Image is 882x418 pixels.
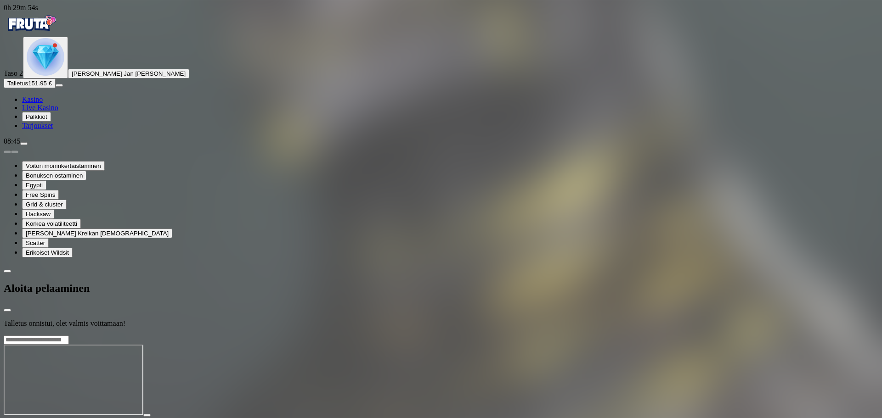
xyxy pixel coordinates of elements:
span: [PERSON_NAME] Jan [PERSON_NAME] [72,70,186,77]
button: Scatter [22,238,49,248]
span: Taso 2 [4,69,23,77]
a: gift-inverted iconTarjoukset [22,122,53,129]
button: menu [56,84,63,87]
button: [PERSON_NAME] Kreikan [DEMOGRAPHIC_DATA] [22,229,172,238]
button: Korkea volatiliteetti [22,219,81,229]
iframe: Hand of Anubis [4,345,143,415]
a: poker-chip iconLive Kasino [22,104,58,111]
p: Talletus onnistui, olet valmis voittamaan! [4,319,878,328]
button: Erikoiset Wildsit [22,248,73,257]
span: Egypti [26,182,43,189]
span: Erikoiset Wildsit [26,249,69,256]
span: Tarjoukset [22,122,53,129]
span: Grid & cluster [26,201,63,208]
h2: Aloita pelaaminen [4,282,878,295]
button: menu [20,142,28,145]
button: play icon [143,414,151,417]
a: Fruta [4,28,59,36]
button: Talletusplus icon151.95 € [4,78,56,88]
input: Search [4,335,69,345]
span: 151.95 € [28,80,52,87]
span: user session time [4,4,38,11]
button: close [4,309,11,312]
nav: Primary [4,12,878,130]
button: Egypti [22,180,46,190]
span: Kasino [22,95,43,103]
button: next slide [11,150,18,153]
span: Voiton moninkertaistaminen [26,162,101,169]
span: 08:45 [4,137,20,145]
button: Grid & cluster [22,200,67,209]
button: [PERSON_NAME] Jan [PERSON_NAME] [68,69,189,78]
button: Free Spins [22,190,59,200]
span: Scatter [26,240,45,246]
button: Hacksaw [22,209,54,219]
span: Talletus [7,80,28,87]
button: level unlocked [23,37,68,78]
button: reward iconPalkkiot [22,112,51,122]
button: Voiton moninkertaistaminen [22,161,105,171]
span: Palkkiot [26,113,47,120]
span: Hacksaw [26,211,51,217]
a: diamond iconKasino [22,95,43,103]
span: Bonuksen ostaminen [26,172,83,179]
button: Bonuksen ostaminen [22,171,86,180]
span: Korkea volatiliteetti [26,220,77,227]
button: chevron-left icon [4,270,11,273]
img: Fruta [4,12,59,35]
span: Live Kasino [22,104,58,111]
button: prev slide [4,150,11,153]
span: Free Spins [26,191,55,198]
span: [PERSON_NAME] Kreikan [DEMOGRAPHIC_DATA] [26,230,169,237]
img: level unlocked [27,38,64,76]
